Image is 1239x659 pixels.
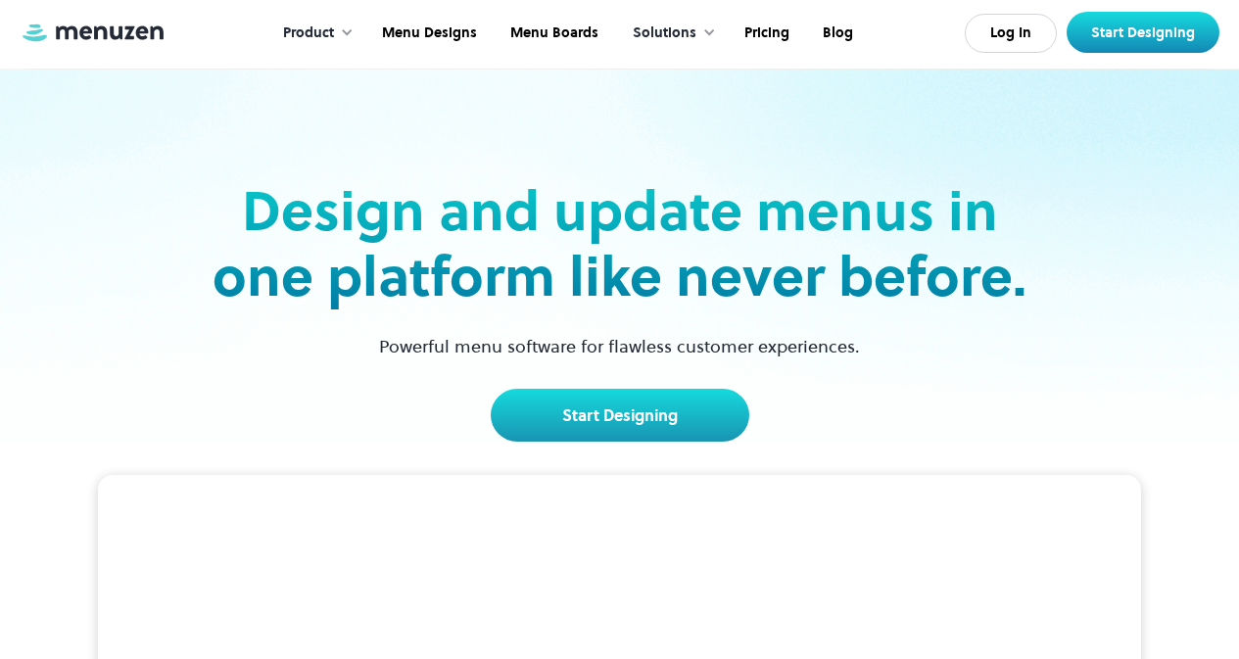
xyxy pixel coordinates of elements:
[804,3,868,64] a: Blog
[263,3,363,64] div: Product
[492,3,613,64] a: Menu Boards
[355,333,884,359] p: Powerful menu software for flawless customer experiences.
[1067,12,1219,53] a: Start Designing
[726,3,804,64] a: Pricing
[965,14,1057,53] a: Log In
[363,3,492,64] a: Menu Designs
[207,178,1033,309] h2: Design and update menus in one platform like never before.
[633,23,696,44] div: Solutions
[613,3,726,64] div: Solutions
[491,389,749,442] a: Start Designing
[283,23,334,44] div: Product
